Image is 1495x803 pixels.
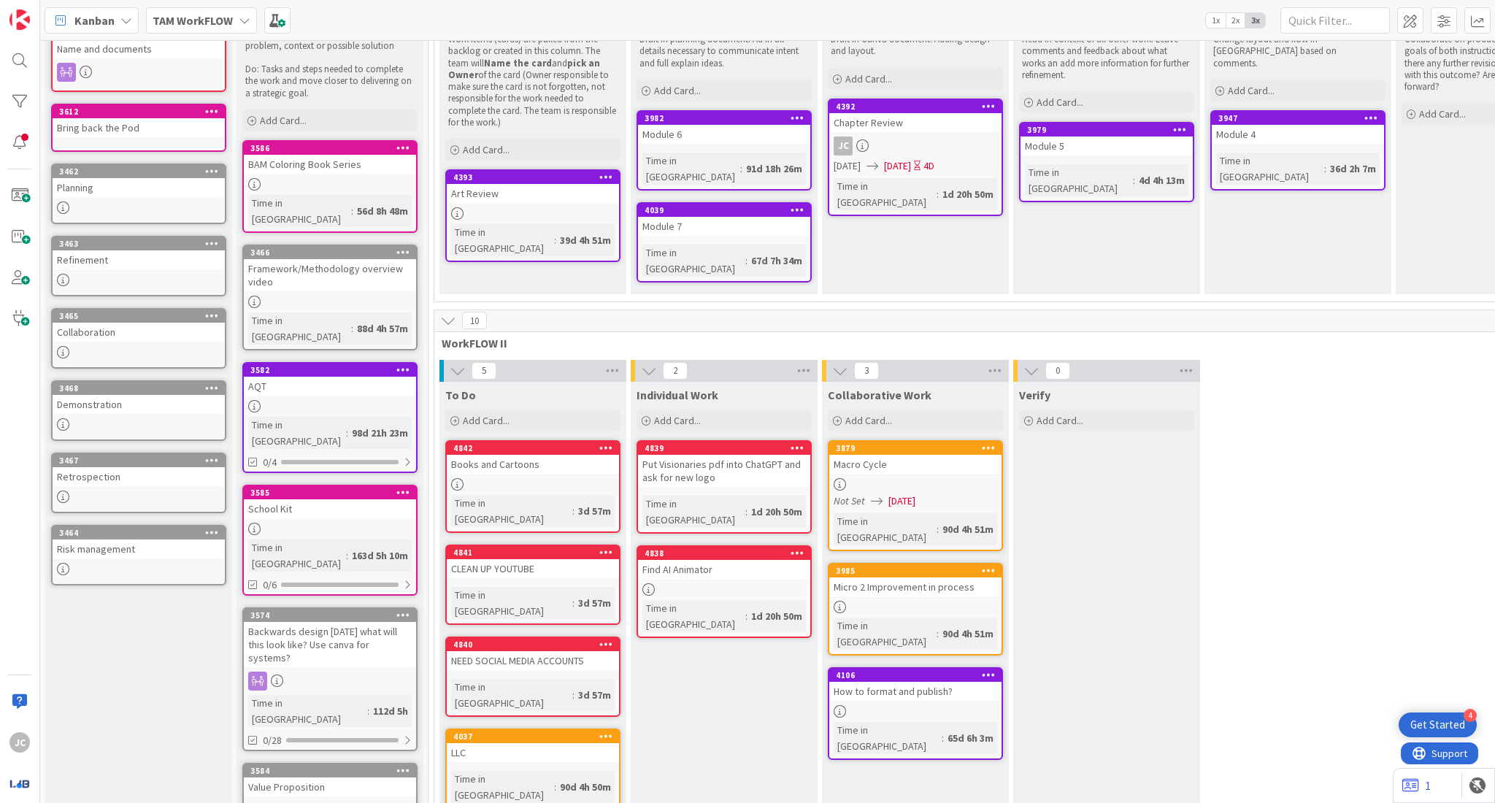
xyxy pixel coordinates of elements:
[53,382,225,395] div: 3468
[53,26,225,58] div: Name and documents
[53,118,225,137] div: Bring back the Pod
[638,125,810,144] div: Module 6
[884,158,911,174] span: [DATE]
[250,247,416,258] div: 3466
[53,105,225,118] div: 3612
[836,101,1002,112] div: 4392
[447,442,619,474] div: 4842Books and Cartoons
[1399,712,1477,737] div: Open Get Started checklist, remaining modules: 4
[448,57,602,81] strong: pick an Owner
[939,521,997,537] div: 90d 4h 51m
[59,107,225,117] div: 3612
[638,112,810,144] div: 3982Module 6
[1228,84,1275,97] span: Add Card...
[834,513,937,545] div: Time in [GEOGRAPHIC_DATA]
[638,455,810,487] div: Put Visionaries pdf into ChatGPT and ask for new logo
[740,161,742,177] span: :
[263,455,277,470] span: 0/4
[447,546,619,559] div: 4841
[836,566,1002,576] div: 3985
[1027,125,1193,135] div: 3979
[244,486,416,499] div: 3585
[654,84,701,97] span: Add Card...
[248,195,351,227] div: Time in [GEOGRAPHIC_DATA]
[639,34,809,69] p: Draft in planning document. Ad in all details necessary to communicate intent and full explain id...
[888,493,915,509] span: [DATE]
[638,217,810,236] div: Module 7
[1226,13,1245,28] span: 2x
[944,730,997,746] div: 65d 6h 3m
[642,496,745,528] div: Time in [GEOGRAPHIC_DATA]
[74,12,115,29] span: Kanban
[250,365,416,375] div: 3582
[829,455,1002,474] div: Macro Cycle
[937,186,939,202] span: :
[451,771,554,803] div: Time in [GEOGRAPHIC_DATA]
[447,638,619,670] div: 4840NEED SOCIAL MEDIA ACCOUNTS
[53,105,225,137] div: 3612Bring back the Pod
[244,142,416,174] div: 3586BAM Coloring Book Series
[747,253,806,269] div: 67d 7h 34m
[53,395,225,414] div: Demonstration
[53,382,225,414] div: 3468Demonstration
[248,539,346,572] div: Time in [GEOGRAPHIC_DATA]
[642,600,745,632] div: Time in [GEOGRAPHIC_DATA]
[447,730,619,762] div: 4037LLC
[53,310,225,342] div: 3465Collaboration
[462,312,487,329] span: 10
[745,253,747,269] span: :
[1212,125,1384,144] div: Module 4
[447,184,619,203] div: Art Review
[1218,113,1384,123] div: 3947
[1022,34,1191,81] p: Read in context of all other work. Leave comments and feedback about what works an add more infor...
[244,499,416,518] div: School Kit
[53,165,225,178] div: 3462
[829,442,1002,455] div: 3879
[53,454,225,486] div: 3467Retrospection
[244,486,416,518] div: 3585School Kit
[638,547,810,579] div: 4838Find AI Animator
[463,414,510,427] span: Add Card...
[638,442,810,487] div: 4839Put Visionaries pdf into ChatGPT and ask for new logo
[1045,362,1070,380] span: 0
[244,764,416,796] div: 3584Value Proposition
[942,730,944,746] span: :
[53,178,225,197] div: Planning
[453,731,619,742] div: 4037
[572,595,574,611] span: :
[845,72,892,85] span: Add Card...
[574,503,615,519] div: 3d 57m
[638,442,810,455] div: 4839
[53,323,225,342] div: Collaboration
[59,239,225,249] div: 3463
[1021,123,1193,155] div: 3979Module 5
[554,232,556,248] span: :
[1021,137,1193,155] div: Module 5
[829,564,1002,577] div: 3985
[1280,7,1390,34] input: Quick Filter...
[248,417,346,449] div: Time in [GEOGRAPHIC_DATA]
[829,137,1002,155] div: JC
[244,764,416,777] div: 3584
[244,609,416,667] div: 3574Backwards design [DATE] what will this look like? Use canva for systems?
[53,539,225,558] div: Risk management
[53,165,225,197] div: 3462Planning
[451,495,572,527] div: Time in [GEOGRAPHIC_DATA]
[638,204,810,217] div: 4039
[1135,172,1188,188] div: 4d 4h 13m
[1212,112,1384,125] div: 3947
[854,362,879,380] span: 3
[353,203,412,219] div: 56d 8h 48m
[1019,388,1050,402] span: Verify
[654,414,701,427] span: Add Card...
[447,638,619,651] div: 4840
[829,564,1002,596] div: 3985Micro 2 Improvement in process
[939,626,997,642] div: 90d 4h 51m
[937,626,939,642] span: :
[348,425,412,441] div: 98d 21h 23m
[353,320,412,337] div: 88d 4h 57m
[451,224,554,256] div: Time in [GEOGRAPHIC_DATA]
[463,143,510,156] span: Add Card...
[369,703,412,719] div: 112d 5h
[747,608,806,624] div: 1d 20h 50m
